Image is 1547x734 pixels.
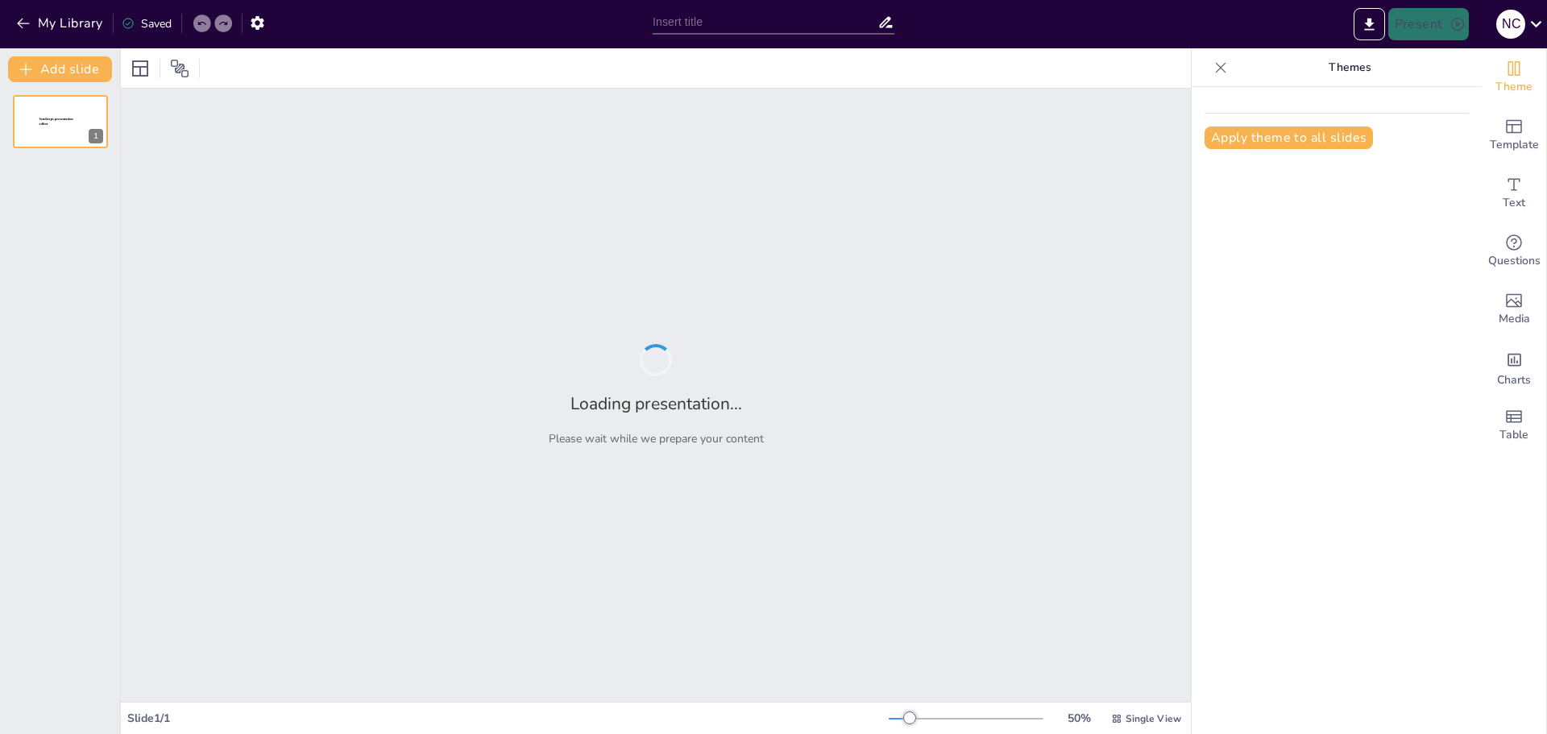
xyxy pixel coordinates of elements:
div: 50 % [1060,711,1098,726]
div: n c [1496,10,1525,39]
span: Media [1499,310,1530,328]
span: Questions [1488,252,1541,270]
div: 1 [13,95,108,148]
div: Layout [127,56,153,81]
h2: Loading presentation... [570,392,742,415]
div: 1 [89,129,103,143]
span: Sendsteps presentation editor [39,118,73,126]
span: Text [1503,194,1525,212]
p: Please wait while we prepare your content [549,431,764,446]
span: Theme [1495,78,1532,96]
button: Present [1388,8,1469,40]
div: Change the overall theme [1482,48,1546,106]
span: Position [170,59,189,78]
div: Add ready made slides [1482,106,1546,164]
span: Single View [1126,712,1181,725]
span: Template [1490,136,1539,154]
button: n c [1496,8,1525,40]
p: Themes [1234,48,1466,87]
button: My Library [12,10,110,36]
div: Slide 1 / 1 [127,711,889,726]
div: Saved [122,16,172,31]
span: Table [1499,426,1528,444]
button: Apply theme to all slides [1205,126,1373,149]
button: Export to PowerPoint [1354,8,1385,40]
input: Insert title [653,10,877,34]
span: Charts [1497,371,1531,389]
div: Add text boxes [1482,164,1546,222]
button: Add slide [8,56,112,82]
div: Add images, graphics, shapes or video [1482,280,1546,338]
div: Get real-time input from your audience [1482,222,1546,280]
div: Add charts and graphs [1482,338,1546,396]
div: Add a table [1482,396,1546,454]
